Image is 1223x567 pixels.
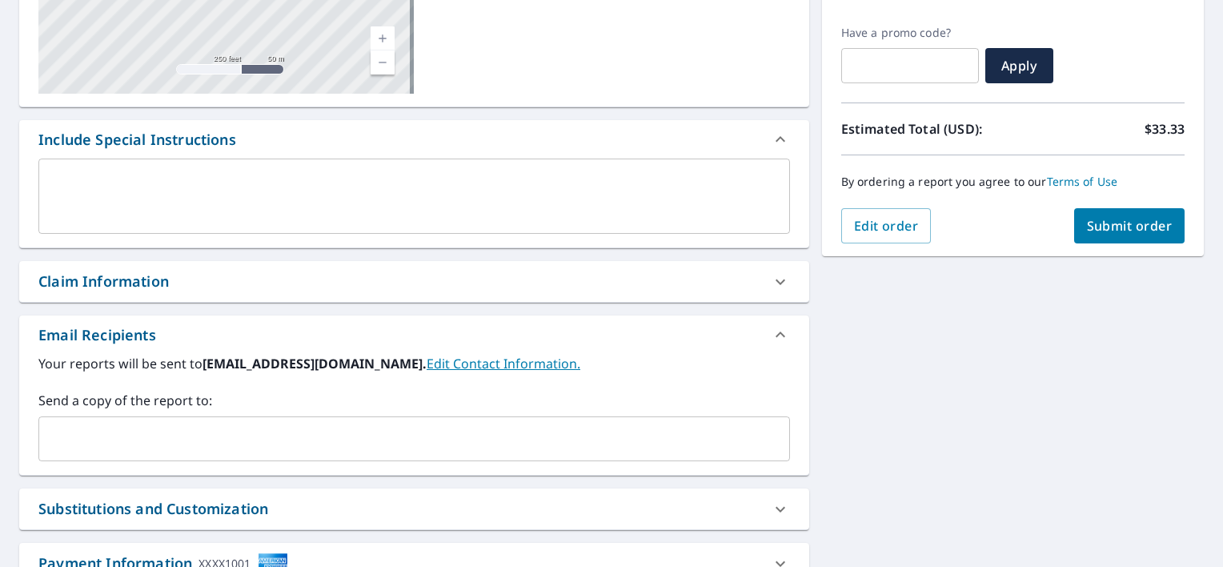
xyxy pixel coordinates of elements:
[427,355,580,372] a: EditContactInfo
[1074,208,1185,243] button: Submit order
[202,355,427,372] b: [EMAIL_ADDRESS][DOMAIN_NAME].
[19,120,809,159] div: Include Special Instructions
[38,129,236,151] div: Include Special Instructions
[371,50,395,74] a: Current Level 17, Zoom Out
[841,208,932,243] button: Edit order
[841,26,979,40] label: Have a promo code?
[38,271,169,292] div: Claim Information
[985,48,1053,83] button: Apply
[1047,174,1118,189] a: Terms of Use
[998,57,1041,74] span: Apply
[1145,119,1185,139] p: $33.33
[19,316,809,354] div: Email Recipients
[38,498,268,520] div: Substitutions and Customization
[38,354,790,373] label: Your reports will be sent to
[19,489,809,529] div: Substitutions and Customization
[38,391,790,410] label: Send a copy of the report to:
[1087,217,1173,235] span: Submit order
[854,217,919,235] span: Edit order
[371,26,395,50] a: Current Level 17, Zoom In
[841,175,1185,189] p: By ordering a report you agree to our
[19,261,809,302] div: Claim Information
[38,324,156,346] div: Email Recipients
[841,119,1013,139] p: Estimated Total (USD):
